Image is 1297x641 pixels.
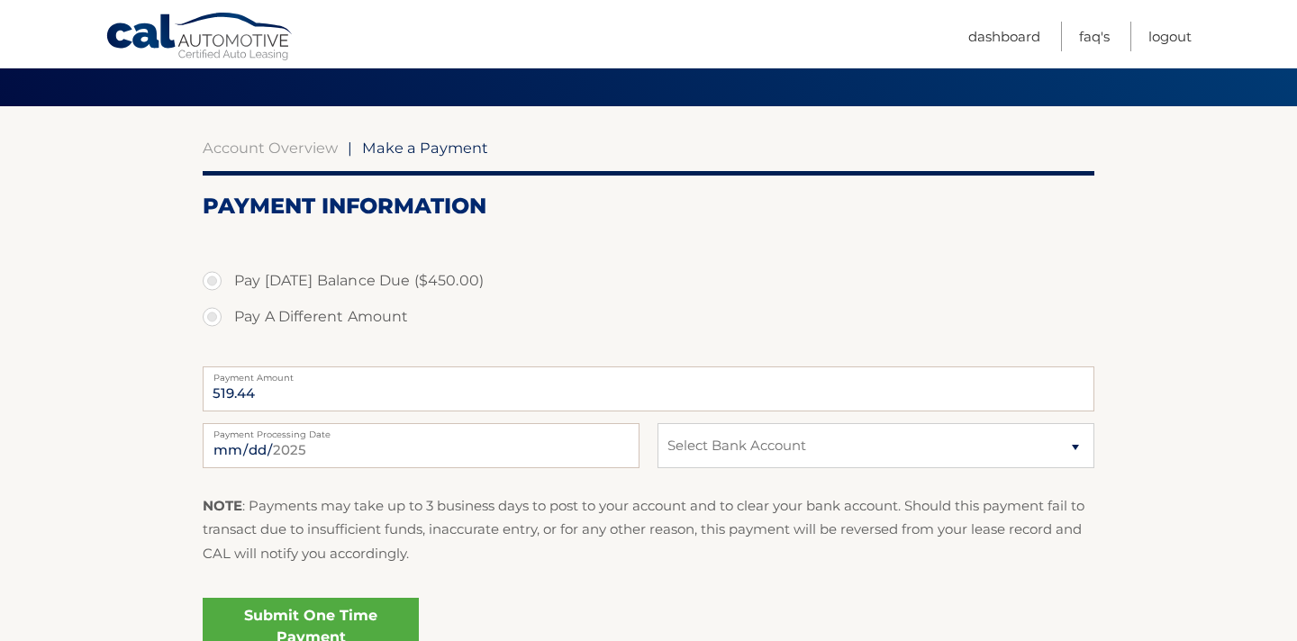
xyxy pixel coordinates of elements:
strong: NOTE [203,497,242,514]
span: | [348,139,352,157]
h2: Payment Information [203,193,1094,220]
label: Pay A Different Amount [203,299,1094,335]
span: Make a Payment [362,139,488,157]
label: Payment Processing Date [203,423,639,438]
input: Payment Amount [203,366,1094,411]
input: Payment Date [203,423,639,468]
a: Cal Automotive [105,12,295,64]
a: Account Overview [203,139,338,157]
p: : Payments may take up to 3 business days to post to your account and to clear your bank account.... [203,494,1094,565]
label: Pay [DATE] Balance Due ($450.00) [203,263,1094,299]
label: Payment Amount [203,366,1094,381]
a: Logout [1148,22,1192,51]
a: FAQ's [1079,22,1110,51]
a: Dashboard [968,22,1040,51]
